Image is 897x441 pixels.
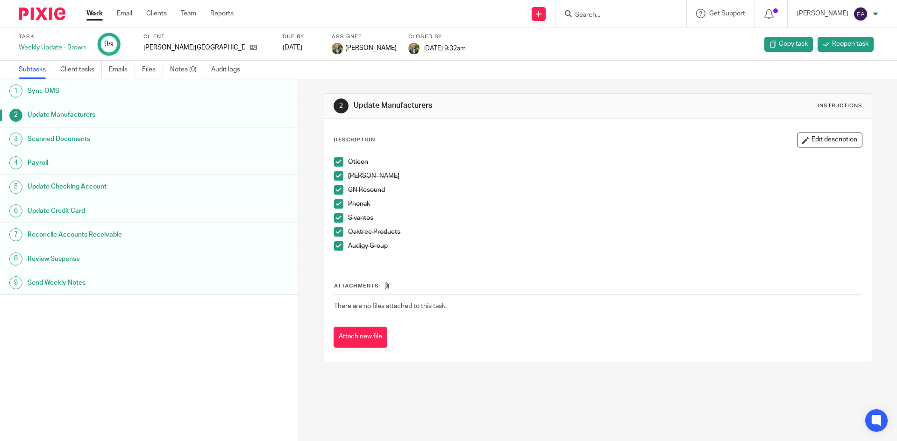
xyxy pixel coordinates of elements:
div: 1 [9,84,22,98]
div: 9 [104,39,114,49]
h1: Scanned Documents [28,132,202,146]
p: Phonak [348,199,861,209]
p: Sivantos [348,213,861,223]
h1: Update Credit Card [28,204,202,218]
h1: Payroll [28,156,202,170]
div: Weekly Update - Brown [19,43,86,52]
a: Notes (0) [170,61,204,79]
h1: Send Weekly Notes [28,276,202,290]
a: Emails [109,61,135,79]
h1: Review Suspense [28,252,202,266]
span: Attachments [334,283,379,288]
p: Oticon [348,157,861,167]
a: Clients [146,9,167,18]
a: Team [181,9,196,18]
div: 7 [9,228,22,241]
a: Files [142,61,163,79]
input: Search [574,11,658,20]
div: 2 [334,98,349,113]
label: Closed by [408,33,466,41]
div: 4 [9,156,22,169]
a: Copy task [764,37,813,52]
span: Copy task [779,39,808,49]
h1: Update Checking Account [28,180,202,194]
span: [DATE] 9:32am [423,45,466,51]
div: [DATE] [283,43,320,52]
button: Attach new file [334,327,387,348]
p: GN Resound [348,185,861,195]
small: /9 [108,42,114,47]
p: Audigy Group [348,241,861,251]
div: Instructions [818,102,862,110]
span: Get Support [709,10,745,17]
div: 5 [9,181,22,194]
p: [PERSON_NAME] [348,171,861,181]
a: Email [117,9,132,18]
div: 2 [9,109,22,122]
div: 9 [9,276,22,289]
span: There are no files attached to this task. [334,303,447,309]
p: [PERSON_NAME][GEOGRAPHIC_DATA] [143,43,245,52]
img: image.jpg [332,43,343,54]
a: Subtasks [19,61,53,79]
label: Client [143,33,271,41]
h1: Sync OMS [28,84,202,98]
h1: Update Manufacturers [28,108,202,122]
div: 3 [9,133,22,146]
img: svg%3E [853,7,868,21]
a: Audit logs [211,61,247,79]
img: Pixie [19,7,65,20]
a: Work [86,9,103,18]
p: [PERSON_NAME] [797,9,848,18]
span: [PERSON_NAME] [345,43,397,53]
div: 8 [9,252,22,266]
h1: Reconcile Accounts Receivable [28,228,202,242]
label: Assignee [332,33,397,41]
img: image.jpg [408,43,420,54]
div: 6 [9,204,22,217]
p: Description [334,136,375,144]
a: Reopen task [818,37,874,52]
span: Reopen task [832,39,869,49]
button: Edit description [797,133,862,147]
label: Due by [283,33,320,41]
a: Reports [210,9,234,18]
p: Oaktree Products [348,227,861,237]
a: Client tasks [60,61,102,79]
h1: Update Manufacturers [354,101,618,111]
label: Task [19,33,86,41]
